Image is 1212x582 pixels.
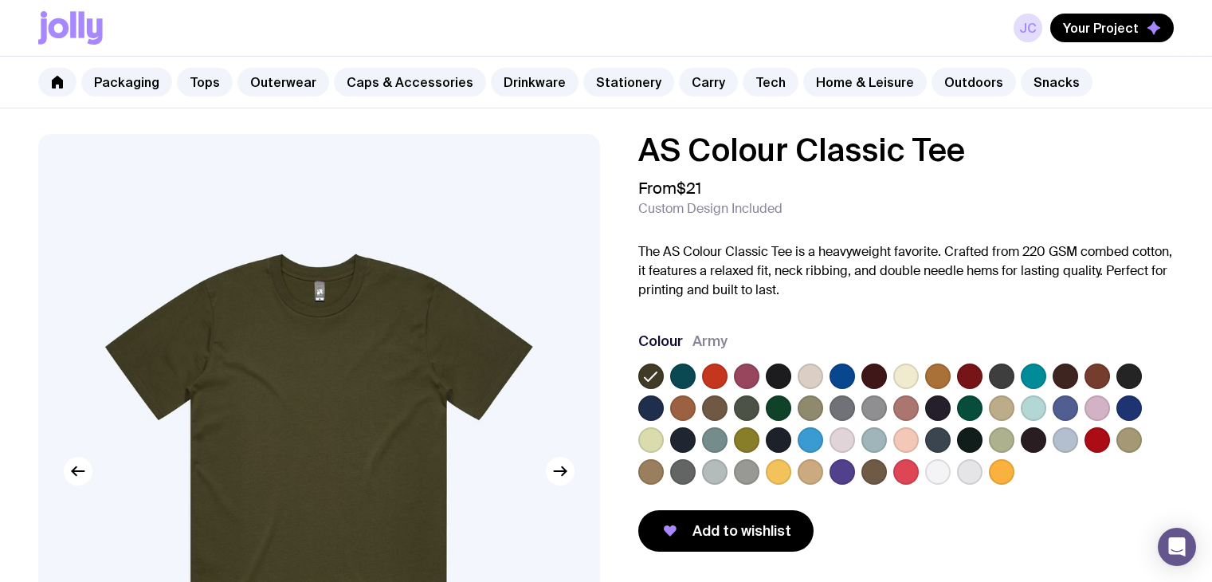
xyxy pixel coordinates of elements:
[692,332,728,351] span: Army
[638,510,814,552] button: Add to wishlist
[491,68,579,96] a: Drinkware
[638,134,1175,166] h1: AS Colour Classic Tee
[177,68,233,96] a: Tops
[1021,68,1092,96] a: Snacks
[638,179,701,198] span: From
[803,68,927,96] a: Home & Leisure
[638,332,683,351] h3: Colour
[81,68,172,96] a: Packaging
[1050,14,1174,42] button: Your Project
[334,68,486,96] a: Caps & Accessories
[743,68,798,96] a: Tech
[638,201,783,217] span: Custom Design Included
[692,521,791,541] span: Add to wishlist
[237,68,329,96] a: Outerwear
[1063,20,1139,36] span: Your Project
[638,242,1175,300] p: The AS Colour Classic Tee is a heavyweight favorite. Crafted from 220 GSM combed cotton, it featu...
[932,68,1016,96] a: Outdoors
[1014,14,1042,42] a: JC
[679,68,738,96] a: Carry
[1158,528,1196,566] div: Open Intercom Messenger
[583,68,674,96] a: Stationery
[677,178,701,199] span: $21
